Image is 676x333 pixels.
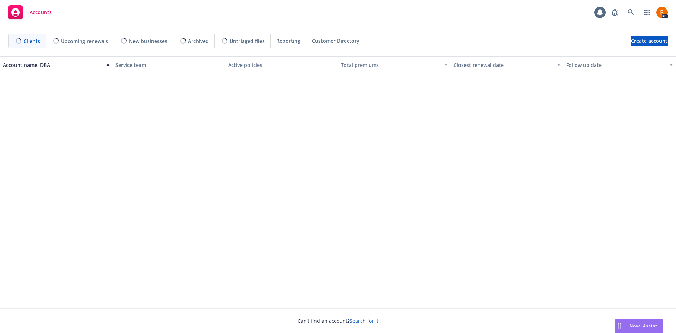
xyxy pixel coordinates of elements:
[113,56,225,73] button: Service team
[615,319,663,333] button: Nova Assist
[453,61,553,69] div: Closest renewal date
[188,37,209,45] span: Archived
[6,2,55,22] a: Accounts
[225,56,338,73] button: Active policies
[656,7,668,18] img: photo
[312,37,359,44] span: Customer Directory
[566,61,665,69] div: Follow up date
[230,37,265,45] span: Untriaged files
[338,56,451,73] button: Total premiums
[298,317,378,325] span: Can't find an account?
[630,323,657,329] span: Nova Assist
[24,37,40,45] span: Clients
[129,37,167,45] span: New businesses
[3,61,102,69] div: Account name, DBA
[608,5,622,19] a: Report a Bug
[228,61,335,69] div: Active policies
[631,36,668,46] a: Create account
[341,61,440,69] div: Total premiums
[61,37,108,45] span: Upcoming renewals
[563,56,676,73] button: Follow up date
[30,10,52,15] span: Accounts
[451,56,563,73] button: Closest renewal date
[276,37,300,44] span: Reporting
[615,319,624,333] div: Drag to move
[624,5,638,19] a: Search
[115,61,223,69] div: Service team
[631,34,668,48] span: Create account
[640,5,654,19] a: Switch app
[350,317,378,324] a: Search for it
